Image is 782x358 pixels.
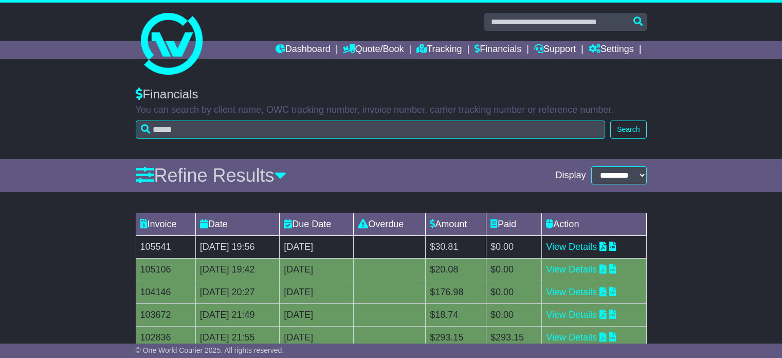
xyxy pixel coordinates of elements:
[610,121,646,139] button: Search
[546,242,597,252] a: View Details
[426,235,486,258] td: $30.81
[486,281,541,303] td: $0.00
[426,281,486,303] td: $176.98
[426,258,486,281] td: $20.08
[136,213,195,235] td: Invoice
[136,87,647,102] div: Financials
[195,213,279,235] td: Date
[280,213,354,235] td: Due Date
[475,41,521,59] a: Financials
[195,281,279,303] td: [DATE] 20:27
[426,213,486,235] td: Amount
[136,105,647,116] p: You can search by client name, OWC tracking number, invoice number, carrier tracking number or re...
[136,346,284,354] span: © One World Courier 2025. All rights reserved.
[136,281,195,303] td: 104146
[426,303,486,326] td: $18.74
[555,170,586,181] span: Display
[280,326,354,349] td: [DATE]
[276,41,331,59] a: Dashboard
[416,41,462,59] a: Tracking
[280,281,354,303] td: [DATE]
[195,258,279,281] td: [DATE] 19:42
[195,235,279,258] td: [DATE] 19:56
[486,258,541,281] td: $0.00
[542,213,646,235] td: Action
[426,326,486,349] td: $293.15
[589,41,634,59] a: Settings
[546,332,597,343] a: View Details
[486,213,541,235] td: Paid
[546,264,597,275] a: View Details
[136,165,286,186] a: Refine Results
[546,287,597,297] a: View Details
[136,235,195,258] td: 105541
[486,303,541,326] td: $0.00
[486,235,541,258] td: $0.00
[546,310,597,320] a: View Details
[534,41,576,59] a: Support
[354,213,426,235] td: Overdue
[280,235,354,258] td: [DATE]
[280,258,354,281] td: [DATE]
[136,303,195,326] td: 103672
[136,326,195,349] td: 102836
[195,303,279,326] td: [DATE] 21:49
[343,41,404,59] a: Quote/Book
[195,326,279,349] td: [DATE] 21:55
[486,326,541,349] td: $293.15
[280,303,354,326] td: [DATE]
[136,258,195,281] td: 105106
